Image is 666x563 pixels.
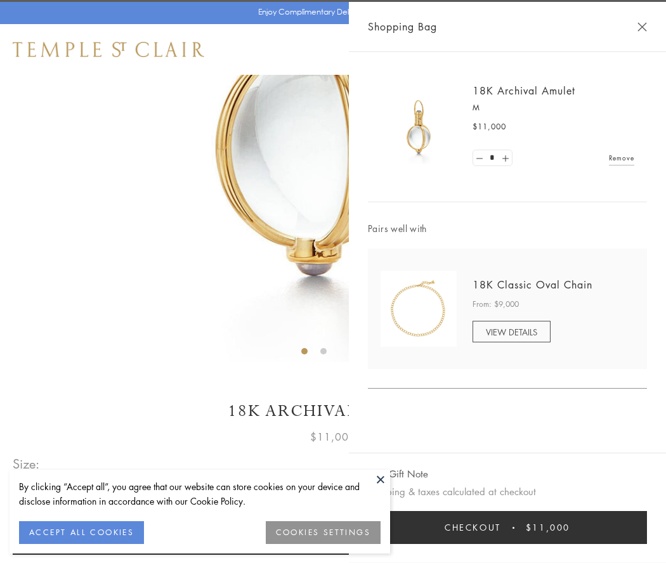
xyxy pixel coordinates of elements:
[13,400,653,422] h1: 18K Archival Amulet
[473,101,634,114] p: M
[445,521,501,534] span: Checkout
[637,22,647,32] button: Close Shopping Bag
[310,429,356,445] span: $11,000
[266,521,381,544] button: COOKIES SETTINGS
[473,120,506,133] span: $11,000
[473,321,551,342] a: VIEW DETAILS
[473,278,592,292] a: 18K Classic Oval Chain
[368,18,437,35] span: Shopping Bag
[609,151,634,165] a: Remove
[381,89,457,165] img: 18K Archival Amulet
[258,6,402,18] p: Enjoy Complimentary Delivery & Returns
[473,150,486,166] a: Set quantity to 0
[368,466,428,482] button: Add Gift Note
[13,453,41,474] span: Size:
[368,484,647,500] p: Shipping & taxes calculated at checkout
[368,221,647,236] span: Pairs well with
[13,42,204,57] img: Temple St. Clair
[526,521,570,534] span: $11,000
[381,271,457,347] img: N88865-OV18
[19,521,144,544] button: ACCEPT ALL COOKIES
[473,298,519,311] span: From: $9,000
[499,150,511,166] a: Set quantity to 2
[368,511,647,544] button: Checkout $11,000
[19,479,381,508] div: By clicking “Accept all”, you agree that our website can store cookies on your device and disclos...
[486,326,537,338] span: VIEW DETAILS
[473,84,575,98] a: 18K Archival Amulet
